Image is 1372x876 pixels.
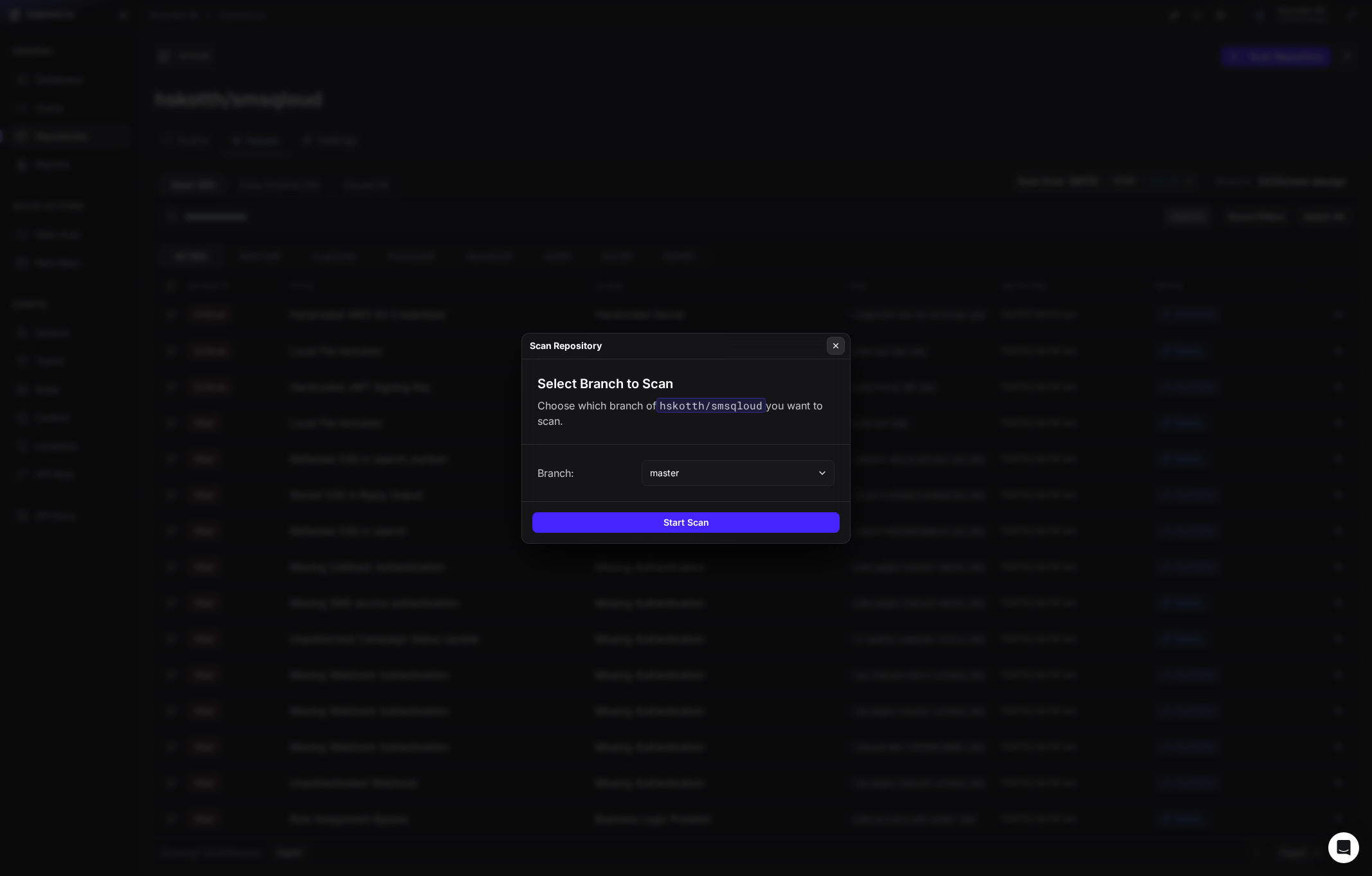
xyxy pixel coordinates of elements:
div: Open Intercom Messenger [1328,832,1359,863]
h4: Scan Repository [530,339,602,352]
button: Start Scan [532,512,840,533]
code: hskotth/smsqloud [656,398,766,413]
p: Choose which branch of you want to scan. [537,398,835,429]
span: Branch: [537,465,574,481]
button: master [642,460,835,486]
span: master [650,467,679,479]
h3: Select Branch to Scan [537,375,673,393]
